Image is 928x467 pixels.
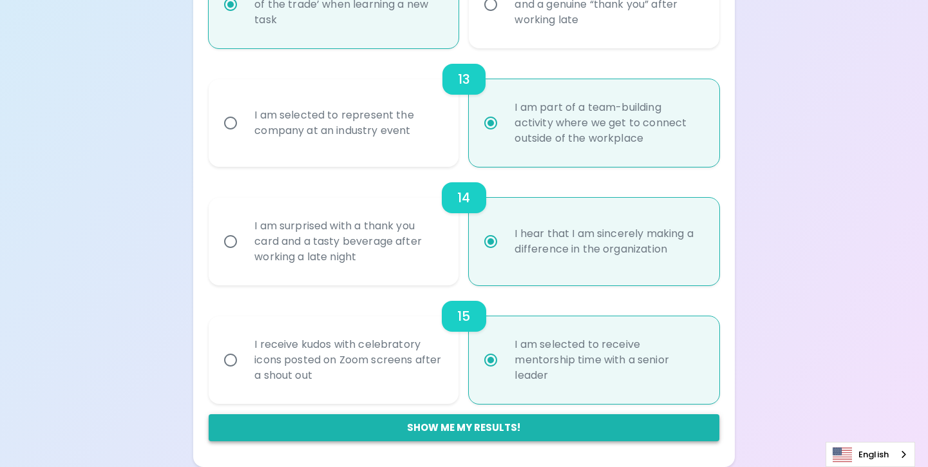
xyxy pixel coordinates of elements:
[504,84,712,162] div: I am part of a team-building activity where we get to connect outside of the workplace
[457,306,470,327] h6: 15
[457,187,470,208] h6: 14
[826,442,915,467] aside: Language selected: English
[209,167,719,285] div: choice-group-check
[209,285,719,404] div: choice-group-check
[244,321,451,399] div: I receive kudos with celebratory icons posted on Zoom screens after a shout out
[504,321,712,399] div: I am selected to receive mentorship time with a senior leader
[209,414,719,441] button: Show me my results!
[504,211,712,272] div: I hear that I am sincerely making a difference in the organization
[826,443,914,466] a: English
[209,48,719,167] div: choice-group-check
[244,203,451,280] div: I am surprised with a thank you card and a tasty beverage after working a late night
[244,92,451,154] div: I am selected to represent the company at an industry event
[826,442,915,467] div: Language
[458,69,470,90] h6: 13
